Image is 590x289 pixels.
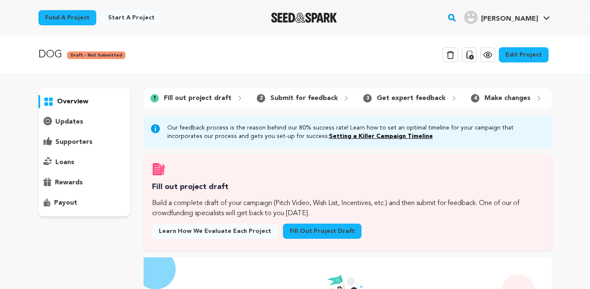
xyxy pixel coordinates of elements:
span: 2 [257,94,265,103]
p: overview [57,97,88,107]
span: 3 [363,94,372,103]
div: Ria P.'s Profile [464,11,538,24]
span: Draft - Not Submitted [67,51,125,59]
a: Learn how we evaluate each project [152,224,278,239]
p: supporters [55,137,92,147]
img: Seed&Spark Logo Dark Mode [271,13,337,23]
button: supporters [38,135,131,149]
p: Submit for feedback [270,93,338,103]
p: updates [55,117,83,127]
a: Seed&Spark Homepage [271,13,337,23]
span: Ria P.'s Profile [462,9,552,27]
a: Start a project [101,10,161,25]
p: DOG [38,47,62,62]
button: overview [38,95,131,108]
button: payout [38,196,131,210]
p: Get expert feedback [377,93,446,103]
p: Build a complete draft of your campaign (Pitch Video, Wish List, Incentives, etc.) and then submi... [152,198,543,219]
button: loans [38,156,131,169]
p: payout [54,198,77,208]
button: rewards [38,176,131,189]
span: Learn how we evaluate each project [159,227,271,235]
span: [PERSON_NAME] [481,16,538,22]
p: Fill out project draft [164,93,231,103]
a: Setting a Killer Campaign Timeline [329,133,433,139]
h3: Fill out project draft [152,181,543,193]
p: Our feedback process is the reason behind our 80% success rate! Learn how to set an optimal timel... [167,124,545,140]
img: user.png [464,11,478,24]
a: Fund a project [38,10,96,25]
span: 4 [471,94,479,103]
a: Edit Project [499,47,549,62]
p: loans [55,157,74,167]
a: Ria P.'s Profile [462,9,552,24]
span: 1 [150,94,159,103]
button: updates [38,115,131,129]
p: Make changes [484,93,530,103]
a: Fill out project draft [283,224,362,239]
p: rewards [55,178,83,188]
